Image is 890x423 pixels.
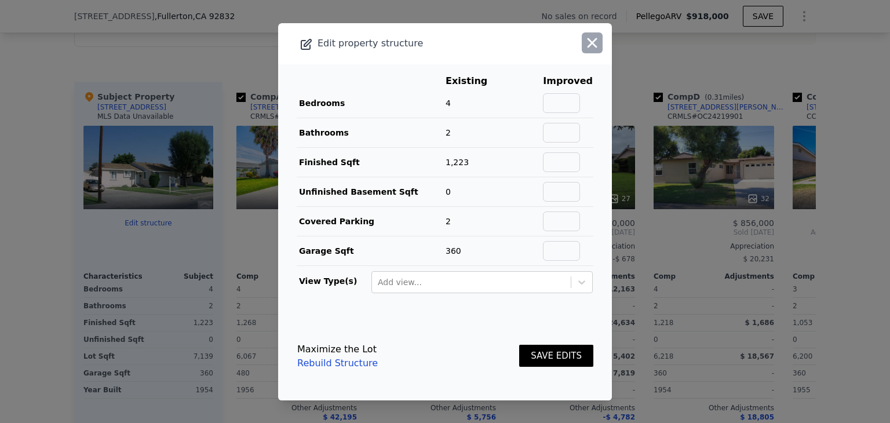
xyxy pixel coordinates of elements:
td: View Type(s) [297,266,371,294]
span: 0 [446,187,451,196]
div: Maximize the Lot [297,342,378,356]
span: 1,223 [446,158,469,167]
div: Edit property structure [278,35,545,52]
a: Rebuild Structure [297,356,378,370]
th: Improved [542,74,593,89]
td: Finished Sqft [297,147,445,177]
span: 360 [446,246,461,256]
td: Garage Sqft [297,236,445,265]
td: Covered Parking [297,206,445,236]
th: Existing [445,74,505,89]
span: 4 [446,99,451,108]
td: Bedrooms [297,89,445,118]
button: SAVE EDITS [519,345,593,367]
td: Unfinished Basement Sqft [297,177,445,206]
td: Bathrooms [297,118,445,147]
span: 2 [446,128,451,137]
span: 2 [446,217,451,226]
